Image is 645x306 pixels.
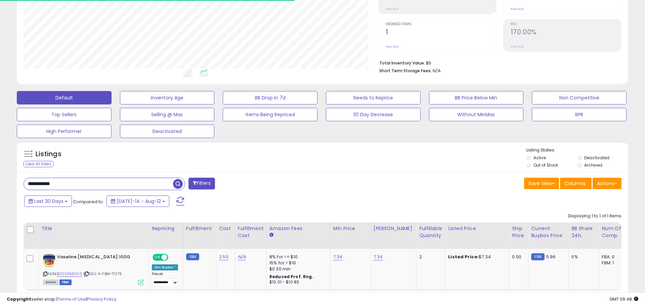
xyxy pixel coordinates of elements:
span: OFF [167,255,178,260]
b: Reduced Prof. Rng. [269,274,313,279]
button: Filters [188,178,215,189]
span: Columns [564,180,586,187]
div: $0.30 min [269,266,325,272]
button: Items Being Repriced [223,108,317,121]
div: Current Buybox Price [531,225,566,239]
div: Preset: [152,272,178,287]
div: Num of Comp. [602,225,626,239]
span: Last 30 Days [34,198,63,205]
div: 0.00 [512,254,523,260]
button: Non Competitive [532,91,627,104]
div: Ship Price [512,225,525,239]
span: Ordered Items [386,23,496,26]
div: Cost [219,225,232,232]
button: 30 Day Decrease [326,108,421,121]
button: RPR [532,108,627,121]
div: 0% [571,254,594,260]
a: 7.34 [374,254,383,260]
button: BB Drop in 7d [223,91,317,104]
div: Displaying 1 to 1 of 1 items [568,213,621,219]
span: All listings currently available for purchase on Amazon [43,279,58,285]
button: Selling @ Max [120,108,215,121]
div: Title [41,225,146,232]
button: High Performer [17,125,112,138]
a: B0006ME3VE [57,271,82,277]
h5: Listings [36,149,61,159]
div: $10.01 - $10.83 [269,279,325,285]
button: Last 30 Days [24,195,72,207]
div: Fulfillment [186,225,213,232]
div: Fulfillable Quantity [419,225,442,239]
span: ON [153,255,162,260]
span: [DATE]-14 - Aug-12 [117,198,161,205]
label: Archived [584,162,602,168]
span: 5.99 [546,254,556,260]
span: FBM [59,279,72,285]
a: 7.34 [333,254,343,260]
b: Vaseline [MEDICAL_DATA] 100G [57,254,139,262]
label: Out of Stock [533,162,558,168]
div: FBA: 0 [602,254,624,260]
small: Prev: N/A [511,45,524,49]
img: 410HqU84tjL._SL40_.jpg [43,254,55,267]
button: Needs to Reprice [326,91,421,104]
p: Listing States: [526,147,628,154]
a: 2.50 [219,254,228,260]
button: Actions [593,178,621,189]
div: 8% for <= $10 [269,254,325,260]
div: Win BuyBox * [152,264,178,270]
span: ROI [511,23,621,26]
div: $7.34 [448,254,504,260]
small: FBM [186,253,199,260]
b: Short Term Storage Fees: [379,68,432,74]
div: [PERSON_NAME] [374,225,414,232]
a: Privacy Policy [87,296,117,302]
div: BB Share 24h. [571,225,596,239]
label: Deactivated [584,155,609,161]
small: Prev: N/A [386,45,399,49]
button: Default [17,91,112,104]
h2: 1 [386,28,496,37]
div: Clear All Filters [24,161,53,167]
small: Prev: N/A [386,7,399,11]
b: Total Inventory Value: [379,60,425,66]
div: FBM: 1 [602,260,624,266]
button: Save View [524,178,559,189]
div: 2 [419,254,440,260]
li: $5 [379,58,616,67]
div: Fulfillment Cost [238,225,264,239]
button: BB Price Below Min [429,91,524,104]
div: Repricing [152,225,180,232]
small: Amazon Fees. [269,232,273,238]
div: Listed Price [448,225,506,232]
span: N/A [433,68,441,74]
b: Listed Price: [448,254,479,260]
div: ASIN: [43,254,144,285]
span: | SKU: A-FBM-17275 [83,271,122,276]
a: N/A [238,254,246,260]
small: Prev: N/A [511,7,524,11]
label: Active [533,155,546,161]
button: Without MinMax [429,108,524,121]
button: Columns [560,178,592,189]
div: Min Price [333,225,368,232]
strong: Copyright [7,296,31,302]
button: [DATE]-14 - Aug-12 [106,195,169,207]
div: 15% for > $10 [269,260,325,266]
div: Amazon Fees [269,225,328,232]
small: FBM [531,253,544,260]
span: Compared to: [73,199,104,205]
h2: 170.00% [511,28,621,37]
button: Deactivated [120,125,215,138]
span: 2025-09-12 09:48 GMT [609,296,638,302]
a: Terms of Use [57,296,86,302]
button: Top Sellers [17,108,112,121]
button: Inventory Age [120,91,215,104]
div: seller snap | | [7,296,117,303]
